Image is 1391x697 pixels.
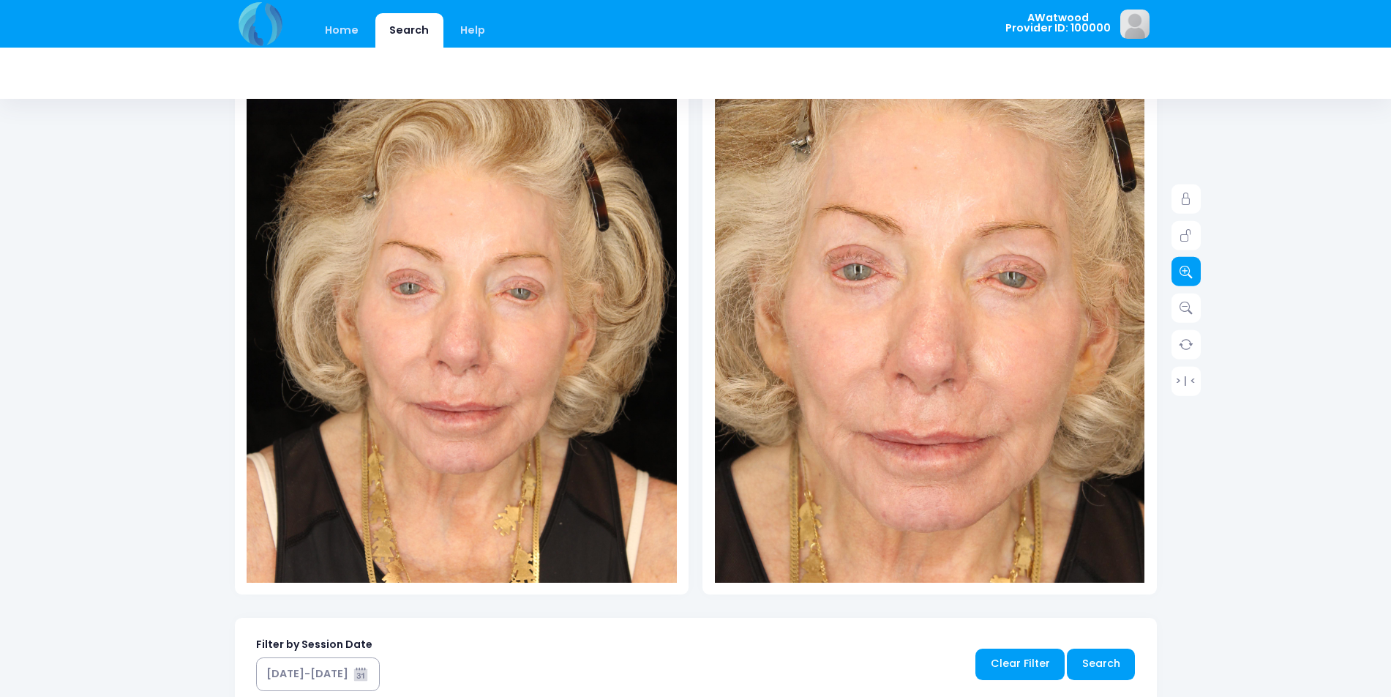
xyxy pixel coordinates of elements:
[1005,12,1111,34] span: AWatwood Provider ID: 100000
[266,666,348,682] div: [DATE]-[DATE]
[247,8,677,654] img: compare-img1
[1171,366,1201,395] a: > | <
[256,637,372,652] label: Filter by Session Date
[975,649,1065,680] a: Clear Filter
[311,13,373,48] a: Home
[1120,10,1150,39] img: image
[446,13,499,48] a: Help
[375,13,443,48] a: Search
[1067,649,1135,680] a: Search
